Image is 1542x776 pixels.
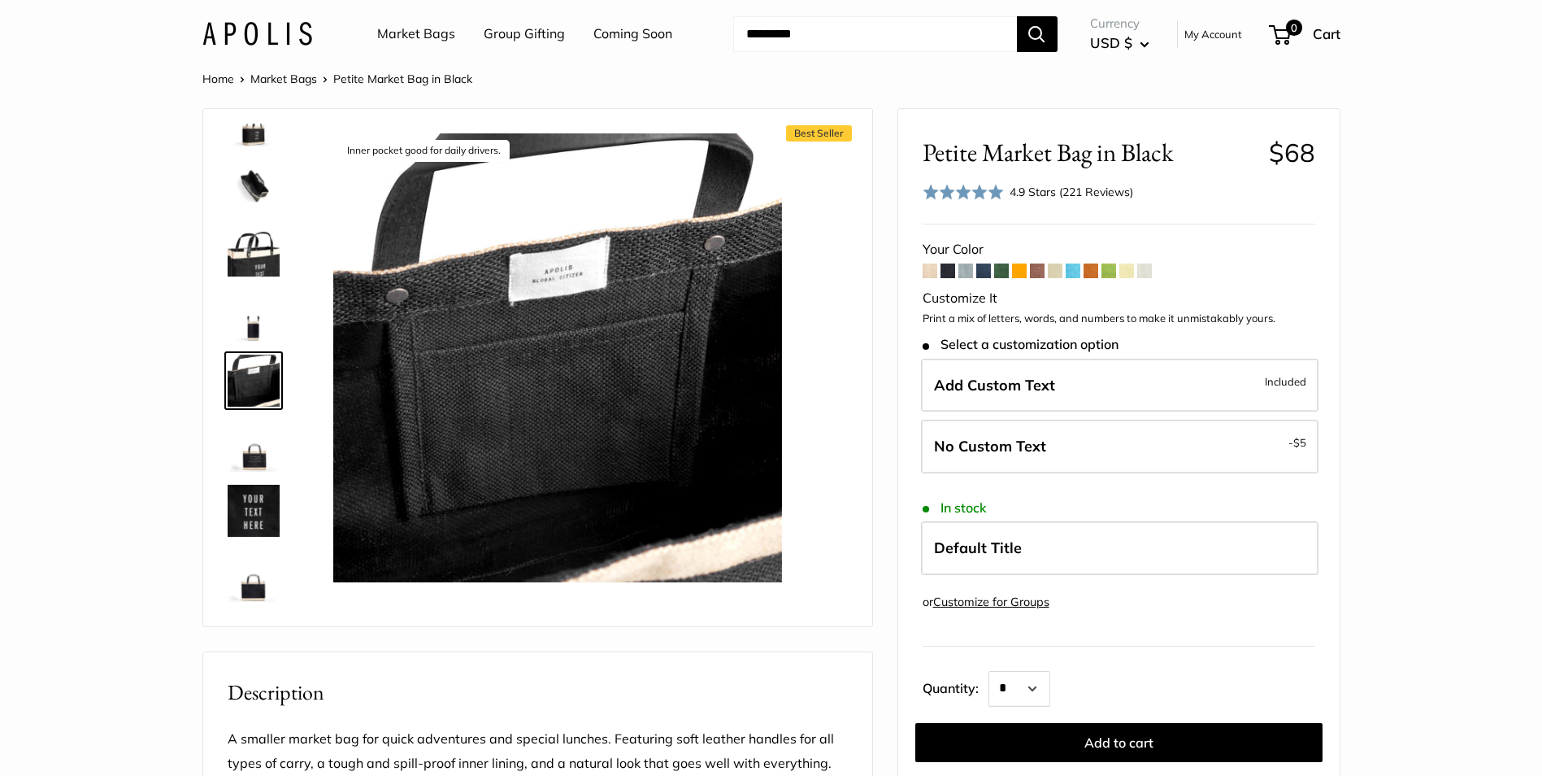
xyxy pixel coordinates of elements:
nav: Breadcrumb [202,68,472,89]
span: Petite Market Bag in Black [923,137,1257,168]
span: Select a customization option [923,337,1118,352]
a: Group Gifting [484,22,565,46]
a: Customize for Groups [933,595,1049,609]
a: My Account [1184,24,1242,44]
a: description_No need for custom text? Choose this option. [224,547,283,605]
label: Default Title [921,521,1318,575]
span: 0 [1285,20,1301,36]
div: or [923,591,1049,613]
span: $68 [1269,137,1315,168]
img: description_Inner pocket good for daily drivers. [332,133,781,582]
span: $5 [1293,436,1306,449]
img: Apolis [202,22,312,46]
input: Search... [733,16,1017,52]
div: Customize It [923,286,1315,311]
span: USD $ [1090,34,1132,51]
img: description_Super soft leather handles. [228,225,280,277]
img: description_Spacious inner area with room for everything. [228,159,280,211]
span: Petite Market Bag in Black [333,72,472,86]
div: Your Color [923,238,1315,262]
span: Included [1265,372,1306,391]
div: 4.9 Stars (221 Reviews) [1010,183,1133,201]
div: 4.9 Stars (221 Reviews) [923,181,1134,204]
button: Add to cart [915,723,1323,762]
a: 0 Cart [1271,21,1340,47]
a: description_Super soft leather handles. [224,221,283,280]
span: Currency [1090,12,1149,35]
a: description_Spacious inner area with room for everything. [224,156,283,215]
a: Home [202,72,234,86]
button: USD $ [1090,30,1149,56]
span: Best Seller [786,125,852,142]
img: description_Inner pocket good for daily drivers. [228,355,280,407]
span: In stock [923,500,987,516]
button: Search [1017,16,1058,52]
img: description_Seal of authenticity printed on the backside of every bag. [228,420,280,472]
div: Inner pocket good for daily drivers. [339,140,509,162]
h2: Description [228,677,848,708]
img: description_No need for custom text? Choose this option. [228,550,280,602]
label: Leave Blank [921,420,1318,473]
a: Market Bags [250,72,317,86]
a: description_Custom printed text with eco-friendly ink. [224,482,283,540]
a: Petite Market Bag in Black [224,286,283,345]
span: No Custom Text [934,437,1046,456]
label: Add Custom Text [921,359,1318,412]
label: Quantity: [923,666,988,707]
a: description_Seal of authenticity printed on the backside of every bag. [224,416,283,475]
a: Coming Soon [593,22,672,46]
span: - [1288,433,1306,452]
img: description_Custom printed text with eco-friendly ink. [228,485,280,537]
span: Default Title [934,538,1022,557]
span: Cart [1313,25,1340,42]
img: Petite Market Bag in Black [228,290,280,342]
a: description_Inner pocket good for daily drivers. [224,351,283,410]
a: Market Bags [377,22,455,46]
span: Add Custom Text [934,376,1055,395]
p: Print a mix of letters, words, and numbers to make it unmistakably yours. [923,311,1315,327]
